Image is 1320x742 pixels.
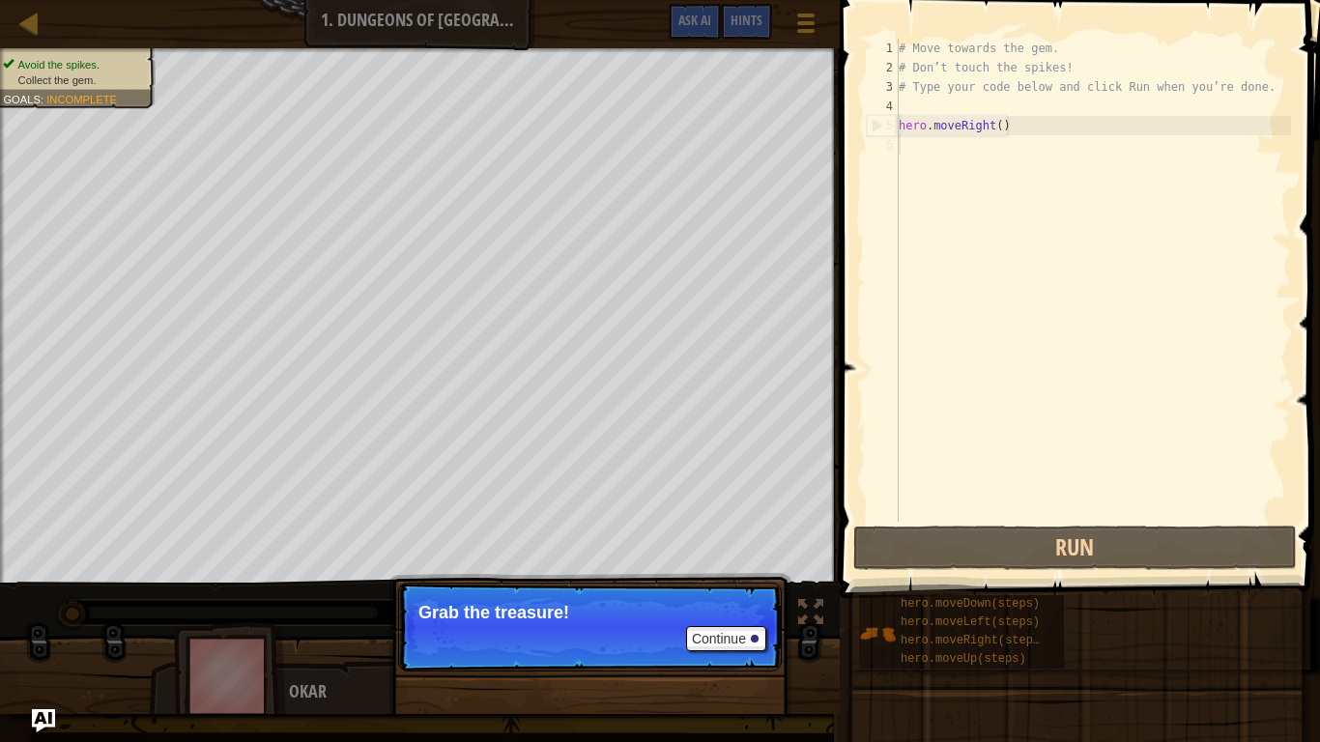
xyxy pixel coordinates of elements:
[18,58,100,71] span: Avoid the spikes.
[901,597,1040,611] span: hero.moveDown(steps)
[853,526,1297,570] button: Run
[686,626,766,651] button: Continue
[46,93,117,105] span: Incomplete
[782,4,830,49] button: Show game menu
[731,11,762,29] span: Hints
[867,97,899,116] div: 4
[867,58,899,77] div: 2
[901,652,1026,666] span: hero.moveUp(steps)
[678,11,711,29] span: Ask AI
[18,73,97,86] span: Collect the gem.
[868,116,899,135] div: 5
[3,93,41,105] span: Goals
[32,709,55,732] button: Ask AI
[669,4,721,40] button: Ask AI
[418,603,761,622] p: Grab the treasure!
[859,615,896,652] img: portrait.png
[867,77,899,97] div: 3
[3,57,144,72] li: Avoid the spikes.
[3,72,144,88] li: Collect the gem.
[867,39,899,58] div: 1
[867,135,899,155] div: 6
[901,615,1040,629] span: hero.moveLeft(steps)
[901,634,1047,647] span: hero.moveRight(steps)
[41,93,46,105] span: :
